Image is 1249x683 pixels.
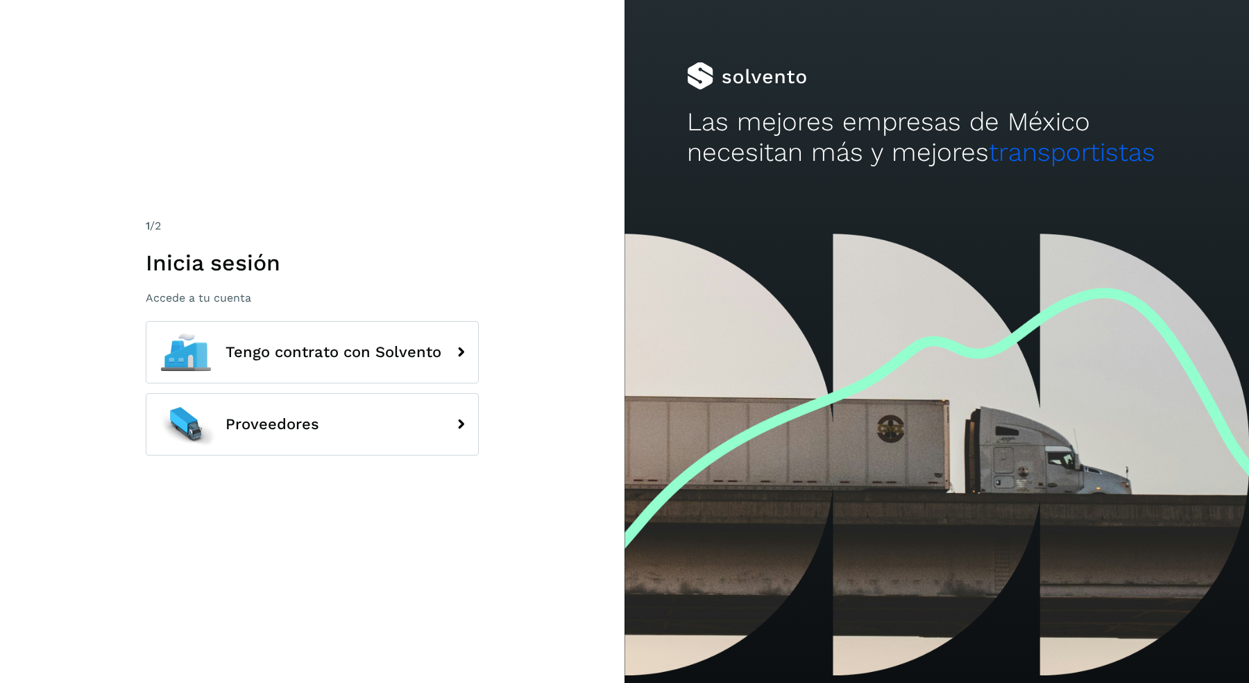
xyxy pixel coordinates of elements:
[989,137,1155,167] span: transportistas
[226,344,441,361] span: Tengo contrato con Solvento
[146,250,479,276] h1: Inicia sesión
[146,291,479,304] p: Accede a tu cuenta
[146,393,479,456] button: Proveedores
[146,219,150,232] span: 1
[146,321,479,383] button: Tengo contrato con Solvento
[687,107,1187,168] h2: Las mejores empresas de México necesitan más y mejores
[226,416,319,433] span: Proveedores
[146,218,479,234] div: /2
